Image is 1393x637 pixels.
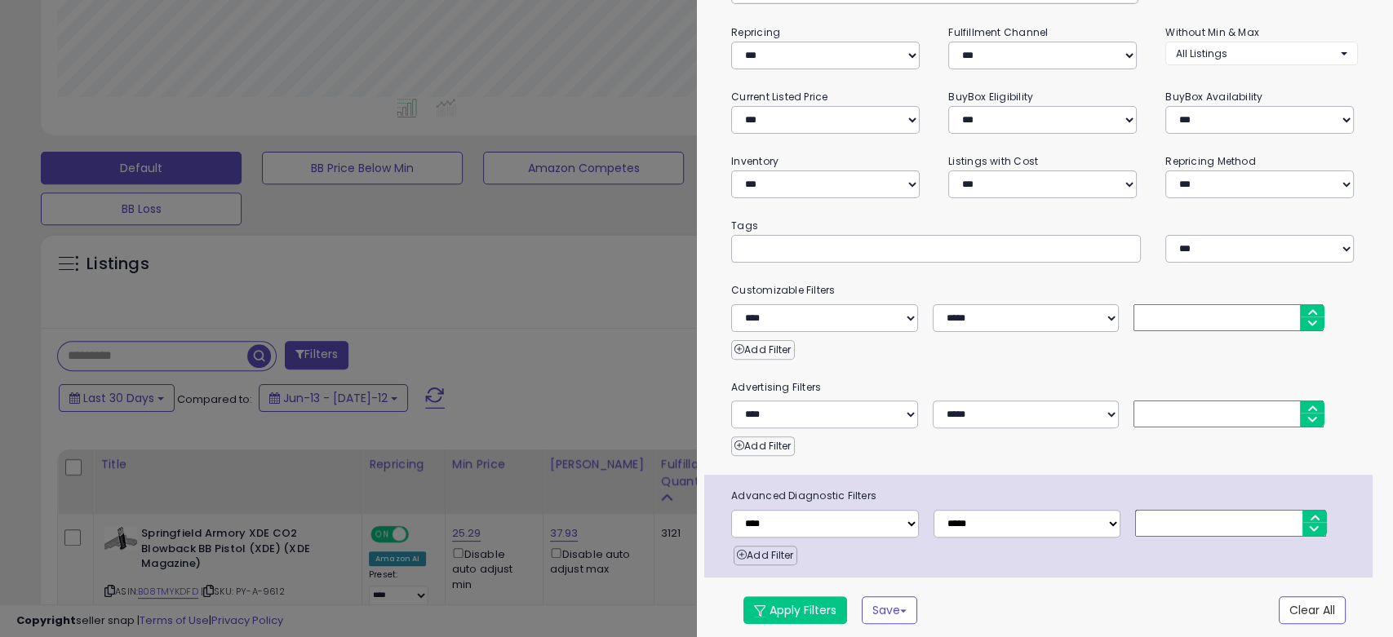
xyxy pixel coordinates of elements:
[948,154,1038,168] small: Listings with Cost
[734,546,796,565] button: Add Filter
[1176,46,1227,60] span: All Listings
[731,25,780,39] small: Repricing
[948,90,1033,104] small: BuyBox Eligibility
[719,281,1370,299] small: Customizable Filters
[1165,42,1358,65] button: All Listings
[1165,25,1259,39] small: Without Min & Max
[719,378,1370,396] small: Advertising Filters
[1279,596,1346,624] button: Clear All
[862,596,917,624] button: Save
[719,487,1373,505] span: Advanced Diagnostic Filters
[731,154,779,168] small: Inventory
[1165,90,1262,104] small: BuyBox Availability
[719,217,1370,235] small: Tags
[1165,154,1256,168] small: Repricing Method
[731,340,794,360] button: Add Filter
[731,90,827,104] small: Current Listed Price
[743,596,847,624] button: Apply Filters
[731,436,794,456] button: Add Filter
[948,25,1048,39] small: Fulfillment Channel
